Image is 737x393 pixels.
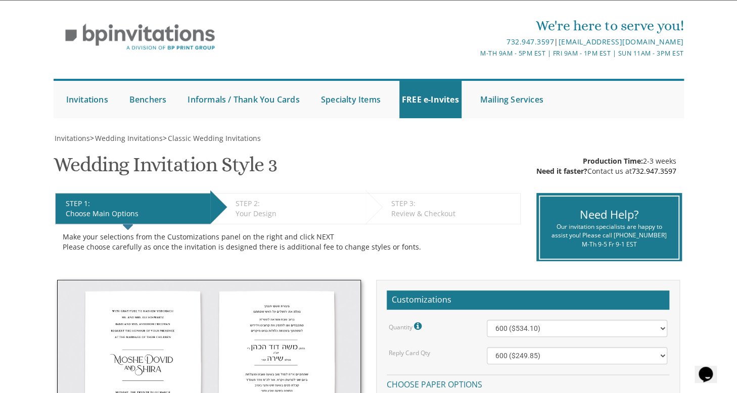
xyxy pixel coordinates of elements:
span: Need it faster? [536,166,587,176]
div: STEP 1: [66,199,205,209]
a: Invitations [54,133,90,143]
div: Review & Checkout [391,209,515,219]
a: [EMAIL_ADDRESS][DOMAIN_NAME] [558,37,683,46]
div: Need Help? [547,207,670,222]
a: Wedding Invitations [94,133,163,143]
h4: Choose paper options [387,374,669,392]
span: Production Time: [583,156,643,166]
a: Invitations [64,81,111,118]
div: Choose Main Options [66,209,205,219]
a: Mailing Services [478,81,546,118]
h2: Customizations [387,290,669,310]
span: Wedding Invitations [95,133,163,143]
span: > [163,133,261,143]
span: Classic Wedding Invitations [168,133,261,143]
div: Our invitation specialists are happy to assist you! Please call [PHONE_NUMBER] M-Th 9-5 Fr 9-1 EST [547,222,670,248]
div: Your Design [236,209,360,219]
div: | [264,36,683,48]
img: BP Invitation Loft [54,16,227,58]
label: Quantity [389,320,424,333]
div: Make your selections from the Customizations panel on the right and click NEXT Please choose care... [63,232,513,252]
a: Informals / Thank You Cards [185,81,302,118]
div: 2-3 weeks Contact us at [536,156,676,176]
label: Reply Card Qty [389,349,430,357]
a: Classic Wedding Invitations [167,133,261,143]
h1: Wedding Invitation Style 3 [54,154,277,183]
iframe: chat widget [695,353,727,383]
div: M-Th 9am - 5pm EST | Fri 9am - 1pm EST | Sun 11am - 3pm EST [264,48,683,59]
a: Specialty Items [318,81,383,118]
a: Benchers [127,81,169,118]
div: STEP 2: [236,199,360,209]
a: 732.947.3597 [506,37,554,46]
div: STEP 3: [391,199,515,209]
span: > [90,133,163,143]
a: 732.947.3597 [632,166,676,176]
a: FREE e-Invites [399,81,462,118]
div: We're here to serve you! [264,16,683,36]
span: Invitations [55,133,90,143]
